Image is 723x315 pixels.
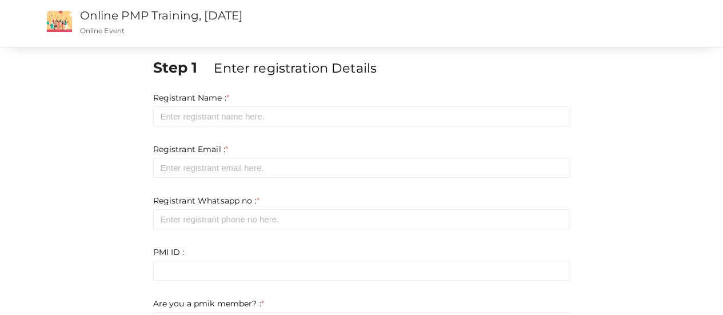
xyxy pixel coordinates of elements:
label: Step 1 [153,57,212,78]
label: Registrant Whatsapp no : [153,195,260,206]
label: PMI ID : [153,246,185,258]
p: Online Event [80,26,442,35]
label: Registrant Email : [153,143,229,155]
label: Are you a pmik member? : [153,298,265,309]
img: event2.png [47,11,72,32]
input: Enter registrant name here. [153,106,570,126]
input: Enter registrant phone no here. [153,209,570,229]
label: Enter registration Details [214,59,377,77]
label: Registrant Name : [153,92,230,103]
input: Enter registrant email here. [153,158,570,178]
a: Online PMP Training, [DATE] [80,9,243,22]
